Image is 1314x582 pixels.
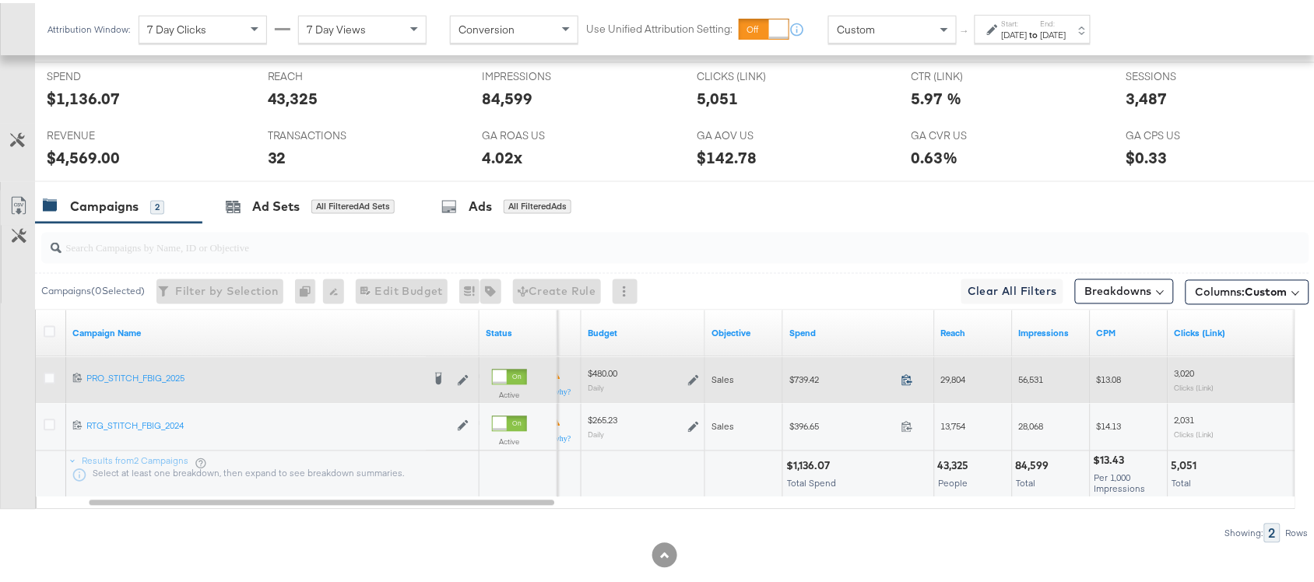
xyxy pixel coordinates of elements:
[968,279,1057,299] span: Clear All Filters
[72,324,473,337] a: Your campaign name.
[86,417,449,430] a: RTG_STITCH_FBIG_2024
[1126,125,1242,140] span: GA CPS US
[47,66,163,81] span: SPEND
[586,19,733,33] label: Use Unified Attribution Setting:
[941,324,1007,337] a: The number of people your ad was served to.
[295,276,323,301] div: 0
[588,380,604,390] sub: Daily
[1094,451,1130,465] div: $13.43
[1075,276,1174,301] button: Breakdowns
[941,418,966,429] span: 13,754
[47,143,120,166] div: $4,569.00
[697,84,738,107] div: 5,051
[1094,469,1146,492] span: Per 1,000 Impressions
[86,370,422,382] div: PRO_STITCH_FBIG_2025
[147,19,206,33] span: 7 Day Clicks
[1175,365,1195,377] span: 3,020
[252,195,300,213] div: Ad Sets
[492,434,527,444] label: Active
[1019,324,1084,337] a: The number of times your ad was served. On mobile apps an ad is counted as served the first time ...
[1126,84,1167,107] div: 3,487
[789,418,895,429] span: $396.65
[711,371,734,383] span: Sales
[789,371,895,383] span: $739.42
[1264,521,1281,540] div: 2
[789,324,929,337] a: The total amount spent to date.
[311,197,395,211] div: All Filtered Ad Sets
[458,19,515,33] span: Conversion
[1172,475,1192,486] span: Total
[1245,282,1288,296] span: Custom
[268,143,286,166] div: 32
[1175,412,1195,423] span: 2,031
[268,125,385,140] span: TRANSACTIONS
[711,418,734,429] span: Sales
[47,84,120,107] div: $1,136.07
[1002,16,1028,26] label: Start:
[86,417,449,429] div: RTG_STITCH_FBIG_2024
[47,21,131,32] div: Attribution Window:
[697,66,813,81] span: CLICKS (LINK)
[786,456,834,471] div: $1,136.07
[1126,143,1167,166] div: $0.33
[711,324,777,337] a: Your campaign's objective.
[1196,282,1288,297] span: Columns:
[961,276,1063,301] button: Clear All Filters
[61,223,1194,254] input: Search Campaigns by Name, ID or Objective
[492,387,527,398] label: Active
[958,26,973,32] span: ↑
[1224,525,1264,536] div: Showing:
[482,125,599,140] span: GA ROAS US
[1126,66,1242,81] span: SESSIONS
[912,66,1028,81] span: CTR (LINK)
[912,143,958,166] div: 0.63%
[504,197,571,211] div: All Filtered Ads
[912,84,962,107] div: 5.97 %
[307,19,366,33] span: 7 Day Views
[268,84,318,107] div: 43,325
[1041,26,1066,38] div: [DATE]
[1097,371,1122,383] span: $13.08
[588,412,617,424] div: $265.23
[469,195,492,213] div: Ads
[1019,418,1044,429] span: 28,068
[1016,456,1054,471] div: 84,599
[482,66,599,81] span: IMPRESSIONS
[70,195,139,213] div: Campaigns
[939,475,968,486] span: People
[86,370,422,385] a: PRO_STITCH_FBIG_2025
[150,198,164,212] div: 2
[47,125,163,140] span: REVENUE
[1285,525,1309,536] div: Rows
[1172,456,1202,471] div: 5,051
[1041,16,1066,26] label: End:
[912,125,1028,140] span: GA CVR US
[941,371,966,383] span: 29,804
[588,324,699,337] a: The maximum amount you're willing to spend on your ads, on average each day or over the lifetime ...
[1017,475,1036,486] span: Total
[938,456,974,471] div: 43,325
[486,324,551,337] a: Shows the current state of your Ad Campaign.
[1002,26,1028,38] div: [DATE]
[1175,427,1214,436] sub: Clicks (Link)
[588,365,617,377] div: $480.00
[1175,380,1214,390] sub: Clicks (Link)
[697,125,813,140] span: GA AOV US
[1028,26,1041,37] strong: to
[268,66,385,81] span: REACH
[1097,418,1122,429] span: $14.13
[1097,324,1162,337] a: The average cost you've paid to have 1,000 impressions of your ad.
[482,84,532,107] div: 84,599
[787,475,836,486] span: Total Spend
[588,427,604,436] sub: Daily
[1186,277,1309,302] button: Columns:Custom
[41,282,145,296] div: Campaigns ( 0 Selected)
[1019,371,1044,383] span: 56,531
[482,143,522,166] div: 4.02x
[837,19,875,33] span: Custom
[697,143,757,166] div: $142.78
